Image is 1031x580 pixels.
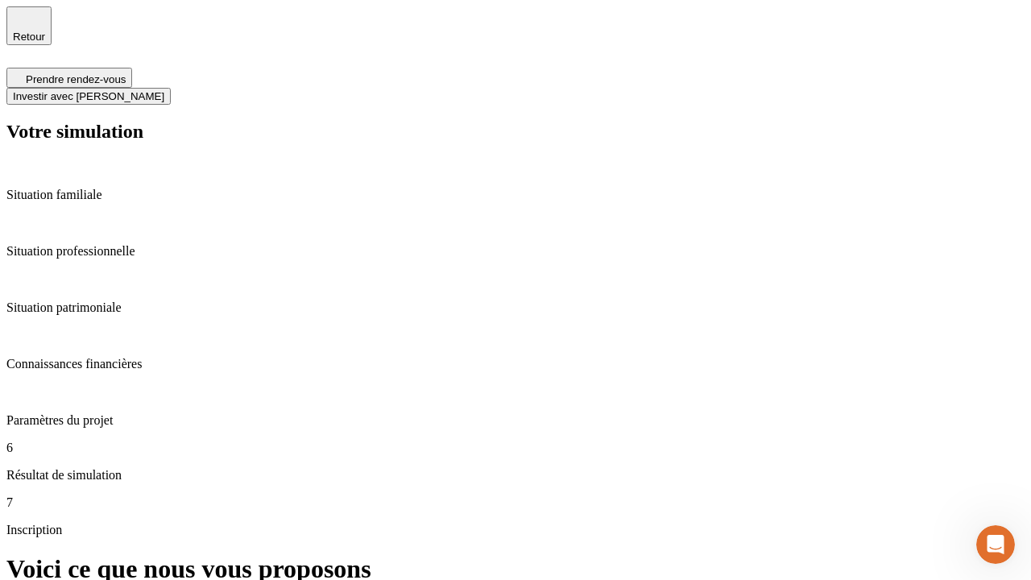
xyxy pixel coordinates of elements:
[13,31,45,43] span: Retour
[6,357,1025,371] p: Connaissances financières
[6,6,52,45] button: Retour
[13,90,164,102] span: Investir avec [PERSON_NAME]
[6,188,1025,202] p: Situation familiale
[6,468,1025,483] p: Résultat de simulation
[6,495,1025,510] p: 7
[6,413,1025,428] p: Paramètres du projet
[6,523,1025,537] p: Inscription
[26,73,126,85] span: Prendre rendez-vous
[6,300,1025,315] p: Situation patrimoniale
[6,441,1025,455] p: 6
[6,121,1025,143] h2: Votre simulation
[6,68,132,88] button: Prendre rendez-vous
[6,244,1025,259] p: Situation professionnelle
[6,88,171,105] button: Investir avec [PERSON_NAME]
[976,525,1015,564] iframe: Intercom live chat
